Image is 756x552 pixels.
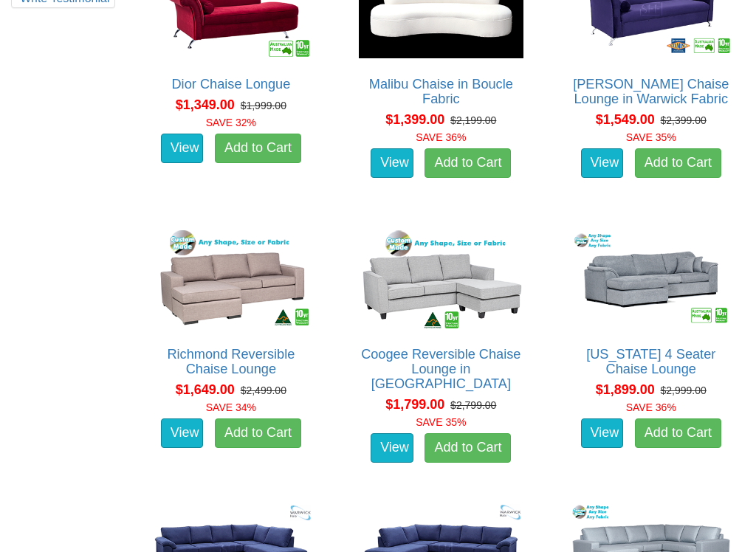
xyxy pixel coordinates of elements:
font: SAVE 36% [626,401,676,413]
a: Malibu Chaise in Boucle Fabric [369,77,513,106]
font: SAVE 34% [206,401,256,413]
del: $1,999.00 [241,100,286,111]
a: View [581,418,624,448]
a: Add to Cart [215,418,301,448]
a: Add to Cart [635,418,721,448]
del: $2,499.00 [241,384,286,396]
a: [US_STATE] 4 Seater Chaise Lounge [586,347,715,376]
span: $1,349.00 [176,97,235,112]
a: View [161,134,204,163]
font: SAVE 35% [626,131,676,143]
a: [PERSON_NAME] Chaise Lounge in Warwick Fabric [573,77,729,106]
del: $2,799.00 [450,399,496,411]
a: Add to Cart [215,134,301,163]
span: $1,799.00 [385,397,444,412]
del: $2,999.00 [661,384,707,396]
span: $1,899.00 [596,382,655,397]
a: Dior Chaise Longue [171,77,290,92]
a: View [371,433,413,463]
span: $1,549.00 [596,112,655,127]
a: Add to Cart [425,433,511,463]
a: Coogee Reversible Chaise Lounge in [GEOGRAPHIC_DATA] [361,347,520,391]
a: View [581,148,624,178]
a: Richmond Reversible Chaise Lounge [167,347,295,376]
a: View [371,148,413,178]
font: SAVE 32% [206,117,256,128]
span: $1,399.00 [385,112,444,127]
span: $1,649.00 [176,382,235,397]
img: Texas 4 Seater Chaise Lounge [566,227,737,332]
font: SAVE 35% [416,416,466,428]
del: $2,199.00 [450,114,496,126]
a: View [161,418,204,448]
img: Coogee Reversible Chaise Lounge in Fabric [355,227,526,332]
del: $2,399.00 [661,114,707,126]
a: Add to Cart [425,148,511,178]
img: Richmond Reversible Chaise Lounge [145,227,317,332]
font: SAVE 36% [416,131,466,143]
a: Add to Cart [635,148,721,178]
